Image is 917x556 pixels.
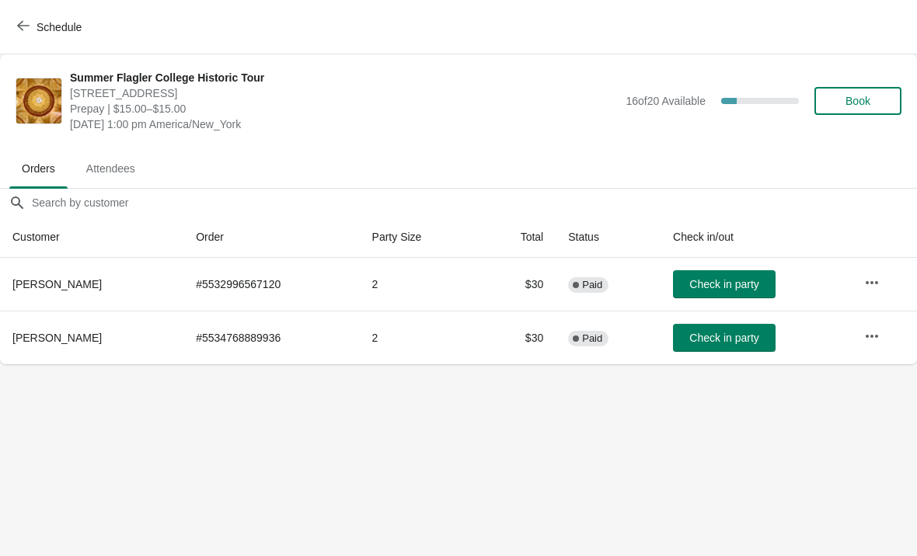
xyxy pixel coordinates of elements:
[846,95,870,107] span: Book
[70,116,618,132] span: [DATE] 1:00 pm America/New_York
[661,217,852,258] th: Check in/out
[16,78,61,123] img: Summer Flagler College Historic Tour
[479,258,556,311] td: $30
[814,87,901,115] button: Book
[183,217,359,258] th: Order
[360,258,479,311] td: 2
[626,95,706,107] span: 16 of 20 Available
[74,155,148,182] span: Attendees
[12,278,102,290] span: [PERSON_NAME]
[183,311,359,364] td: # 5534768889936
[689,278,758,290] span: Check in party
[360,311,479,364] td: 2
[31,189,917,217] input: Search by customer
[8,13,94,41] button: Schedule
[479,311,556,364] td: $30
[12,332,102,344] span: [PERSON_NAME]
[479,217,556,258] th: Total
[70,70,618,85] span: Summer Flagler College Historic Tour
[582,279,602,291] span: Paid
[582,332,602,345] span: Paid
[183,258,359,311] td: # 5532996567120
[673,270,776,298] button: Check in party
[360,217,479,258] th: Party Size
[689,332,758,344] span: Check in party
[9,155,68,182] span: Orders
[70,85,618,101] span: [STREET_ADDRESS]
[673,324,776,352] button: Check in party
[37,21,82,33] span: Schedule
[70,101,618,116] span: Prepay | $15.00–$15.00
[556,217,661,258] th: Status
